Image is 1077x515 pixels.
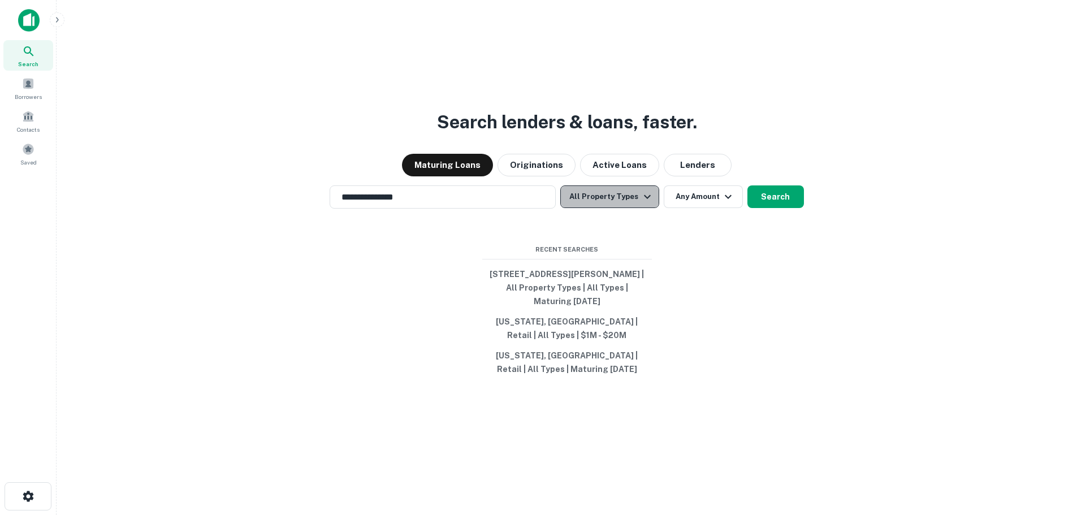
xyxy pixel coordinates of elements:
[482,264,652,311] button: [STREET_ADDRESS][PERSON_NAME] | All Property Types | All Types | Maturing [DATE]
[560,185,659,208] button: All Property Types
[20,158,37,167] span: Saved
[402,154,493,176] button: Maturing Loans
[747,185,804,208] button: Search
[17,125,40,134] span: Contacts
[580,154,659,176] button: Active Loans
[664,185,743,208] button: Any Amount
[664,154,732,176] button: Lenders
[3,139,53,169] a: Saved
[18,59,38,68] span: Search
[482,245,652,254] span: Recent Searches
[15,92,42,101] span: Borrowers
[482,311,652,345] button: [US_STATE], [GEOGRAPHIC_DATA] | Retail | All Types | $1M - $20M
[18,9,40,32] img: capitalize-icon.png
[3,73,53,103] a: Borrowers
[3,106,53,136] a: Contacts
[1020,425,1077,479] iframe: Chat Widget
[437,109,697,136] h3: Search lenders & loans, faster.
[3,40,53,71] a: Search
[498,154,576,176] button: Originations
[482,345,652,379] button: [US_STATE], [GEOGRAPHIC_DATA] | Retail | All Types | Maturing [DATE]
